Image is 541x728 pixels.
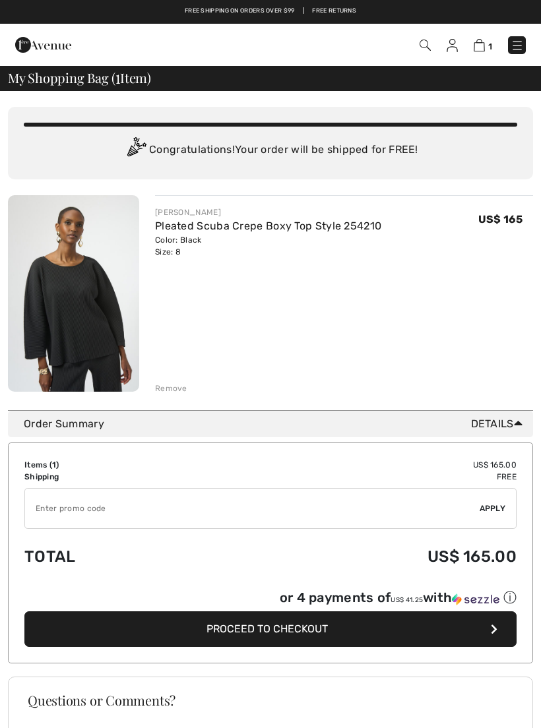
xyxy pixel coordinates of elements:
span: Proceed to Checkout [207,622,328,635]
span: Apply [480,502,506,514]
a: Pleated Scuba Crepe Boxy Top Style 254210 [155,220,381,232]
div: or 4 payments ofUS$ 41.25withSezzle Click to learn more about Sezzle [24,589,517,611]
span: 1 [115,68,120,85]
img: 1ère Avenue [15,32,71,58]
div: Congratulations! Your order will be shipped for FREE! [24,137,517,164]
div: Remove [155,382,187,394]
td: Total [24,534,204,579]
input: Promo code [25,489,480,528]
div: Color: Black Size: 8 [155,234,381,258]
div: Order Summary [24,416,528,432]
span: US$ 165 [478,213,523,226]
span: | [303,7,304,16]
h3: Questions or Comments? [28,694,513,707]
img: My Info [447,39,458,52]
a: Free shipping on orders over $99 [185,7,295,16]
td: Free [204,471,517,483]
td: Shipping [24,471,204,483]
img: Shopping Bag [474,39,485,51]
img: Sezzle [452,593,499,605]
td: Items ( ) [24,459,204,471]
img: Pleated Scuba Crepe Boxy Top Style 254210 [8,195,139,392]
img: Search [420,40,431,51]
button: Proceed to Checkout [24,611,517,647]
span: 1 [488,42,492,51]
a: 1 [474,37,492,53]
td: US$ 165.00 [204,459,517,471]
a: 1ère Avenue [15,38,71,50]
span: Details [471,416,528,432]
div: [PERSON_NAME] [155,206,381,218]
img: Congratulation2.svg [123,137,149,164]
span: 1 [52,460,56,470]
div: or 4 payments of with [280,589,517,607]
a: Free Returns [312,7,356,16]
img: Menu [511,39,524,52]
span: US$ 41.25 [391,596,423,604]
span: My Shopping Bag ( Item) [8,71,151,84]
td: US$ 165.00 [204,534,517,579]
